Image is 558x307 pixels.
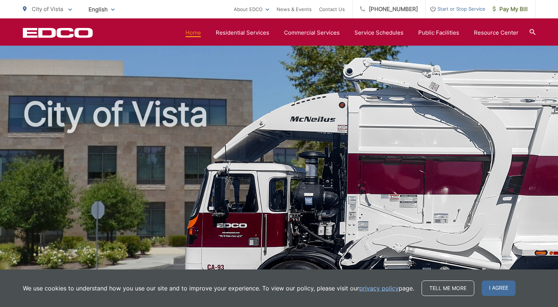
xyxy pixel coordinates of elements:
a: Commercial Services [284,28,340,37]
a: News & Events [277,5,312,14]
span: Pay My Bill [493,5,528,14]
a: Residential Services [216,28,269,37]
span: English [83,3,120,16]
p: We use cookies to understand how you use our site and to improve your experience. To view our pol... [23,284,414,293]
a: Public Facilities [418,28,459,37]
a: About EDCO [234,5,269,14]
a: Resource Center [474,28,519,37]
a: Tell me more [422,280,474,296]
a: Service Schedules [354,28,403,37]
a: Home [186,28,201,37]
span: I agree [482,280,516,296]
a: Contact Us [319,5,345,14]
a: EDCD logo. Return to the homepage. [23,28,93,38]
a: privacy policy [359,284,399,293]
span: City of Vista [32,6,63,13]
